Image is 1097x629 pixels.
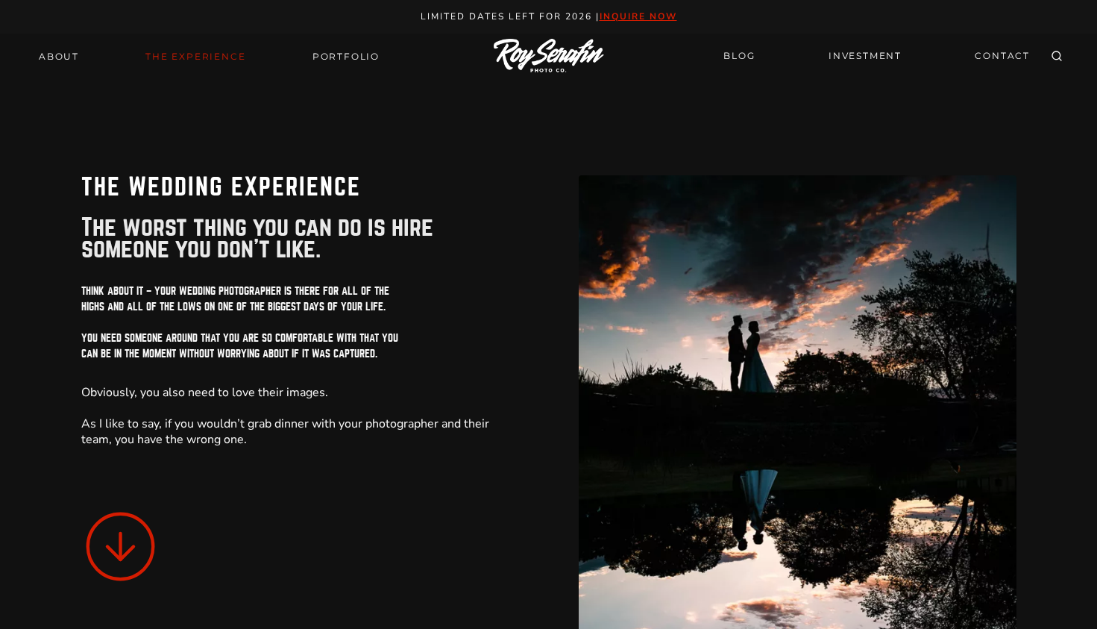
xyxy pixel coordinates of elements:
[966,43,1039,69] a: CONTACT
[714,43,764,69] a: BLOG
[714,43,1039,69] nav: Secondary Navigation
[304,46,389,67] a: Portfolio
[136,46,254,67] a: THE EXPERIENCE
[494,39,604,74] img: Logo of Roy Serafin Photo Co., featuring stylized text in white on a light background, representi...
[81,175,519,199] h1: The Wedding Experience
[30,46,389,67] nav: Primary Navigation
[820,43,911,69] a: INVESTMENT
[81,385,519,447] p: Obviously, you also need to love their images. As I like to say, if you wouldn’t grab dinner with...
[1046,46,1067,67] button: View Search Form
[30,46,88,67] a: About
[600,10,677,22] a: inquire now
[81,284,519,380] h5: Think about it – your wedding photographer is there for all of the highs and all of the lows on o...
[81,217,519,260] p: The worst thing you can do is hire someone you don’t like.
[16,9,1081,25] p: Limited Dates LEft for 2026 |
